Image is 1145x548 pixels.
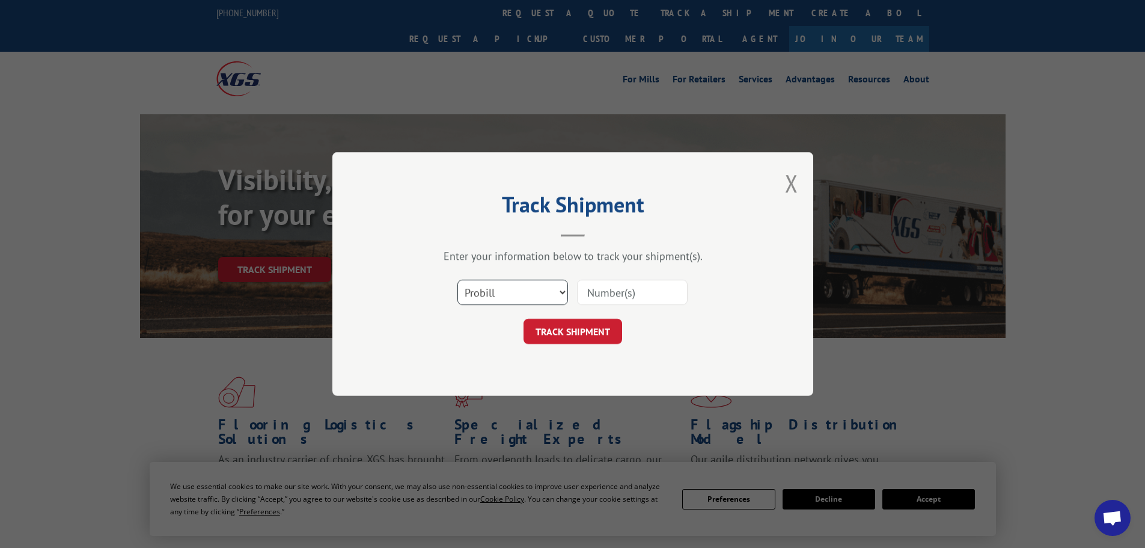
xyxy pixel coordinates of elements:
[392,196,753,219] h2: Track Shipment
[577,280,688,305] input: Number(s)
[524,319,622,344] button: TRACK SHIPMENT
[1095,500,1131,536] div: Open chat
[785,167,798,199] button: Close modal
[392,249,753,263] div: Enter your information below to track your shipment(s).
